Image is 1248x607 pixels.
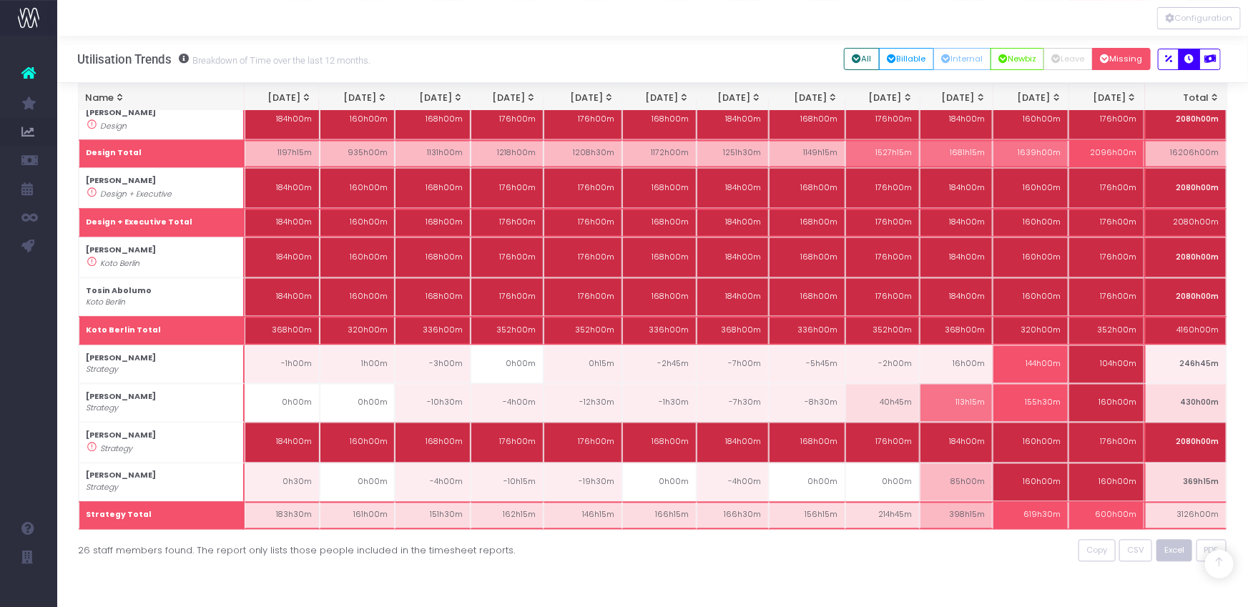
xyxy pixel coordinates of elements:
td: 176h00m [845,209,920,237]
td: 184h00m [245,237,320,278]
th: Oct 25: activate to sort column ascending [920,84,993,113]
td: -4h00m [471,384,544,423]
th: May 25: activate to sort column ascending [544,84,621,113]
strong: Tosin Abolumo [86,286,152,297]
td: 160h00m [320,99,395,140]
td: 2096h00m [1068,140,1144,169]
td: 368h00m [245,317,320,345]
th: Mar 25: activate to sort column ascending [395,84,471,113]
td: 16h00m [920,345,993,384]
td: 168h00m [769,278,845,317]
td: 2080h00m [1144,209,1227,237]
span: Copy [1086,545,1107,557]
td: 176h00m [471,168,544,209]
td: 151h30m [395,502,471,530]
td: -10h15m [471,463,544,502]
td: 176h00m [1068,278,1144,317]
td: 168h00m [622,278,697,317]
td: 160h00m [993,168,1068,209]
td: 155h30m [993,384,1068,423]
td: 16206h00m [1144,140,1227,169]
td: 0h00m [845,463,920,502]
td: 160h00m [320,209,395,237]
td: 430h00m [1144,384,1227,423]
td: 176h00m [471,423,544,463]
td: 162h15m [471,502,544,530]
td: 0h00m [320,384,395,423]
td: 0h00m [769,463,845,502]
td: 168h00m [769,423,845,463]
td: 368h00m [920,317,993,345]
td: 0h00m [320,463,395,502]
td: 176h00m [544,99,621,140]
td: 2080h00m [1144,237,1227,278]
td: -2h45m [622,345,697,384]
td: 0h00m [245,384,320,423]
th: Strategy Total [79,502,245,530]
strong: [PERSON_NAME] [86,107,156,118]
div: [DATE] [928,91,986,105]
td: 176h00m [471,278,544,317]
td: 184h00m [920,423,993,463]
th: Total: activate to sort column ascending [1145,84,1228,113]
i: Design [100,121,127,132]
td: 40h45m [845,384,920,423]
i: Design + Executive [100,189,172,201]
td: 168h00m [769,168,845,209]
td: 168h00m [769,209,845,237]
button: Billable [879,48,934,70]
th: Design Total [79,140,245,169]
td: -4h00m [395,463,471,502]
span: PDF [1204,545,1219,557]
td: 156h15m [769,502,845,530]
td: 2080h00m [1144,278,1227,317]
i: Strategy [86,403,118,415]
button: Configuration [1157,7,1241,29]
td: 160h00m [320,423,395,463]
td: 176h00m [845,237,920,278]
td: -1h30m [622,384,697,423]
td: 0h00m [471,345,544,384]
td: 184h00m [245,168,320,209]
td: -2h00m [845,345,920,384]
td: 160h00m [320,237,395,278]
td: 176h00m [544,278,621,317]
td: 166h15m [622,502,697,530]
th: Design + Executive Total [79,209,245,237]
td: 176h00m [845,423,920,463]
td: 160h00m [993,209,1068,237]
td: 144h00m [993,345,1068,384]
td: 2080h00m [1144,168,1227,209]
th: Dec 25: activate to sort column ascending [1069,84,1145,113]
td: 168h00m [395,168,471,209]
th: Koto Berlin Total [79,317,245,345]
td: 176h00m [845,99,920,140]
td: 161h00m [320,502,395,530]
td: 166h30m [697,502,769,530]
div: [DATE] [478,91,536,105]
td: 176h00m [1068,209,1144,237]
button: Internal [933,48,991,70]
td: 184h00m [245,278,320,317]
div: [DATE] [1001,91,1061,105]
td: 183h30m [245,502,320,530]
td: 2080h00m [1144,99,1227,140]
div: Name [85,91,237,105]
td: 176h00m [544,423,621,463]
td: 4160h00m [1144,317,1227,345]
i: Koto Berlin [100,259,139,270]
td: 184h00m [920,237,993,278]
i: Strategy [86,483,118,494]
td: 184h00m [697,237,769,278]
td: 1h00m [320,345,395,384]
button: Newbiz [991,48,1045,70]
td: 184h00m [697,168,769,209]
td: 184h00m [697,99,769,140]
strong: [PERSON_NAME] [86,430,156,441]
td: 1681h15m [920,140,993,169]
td: -12h30m [544,384,621,423]
td: 619h30m [993,502,1068,530]
td: 1208h30m [544,140,621,169]
td: 184h00m [245,99,320,140]
td: 176h00m [1068,99,1144,140]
